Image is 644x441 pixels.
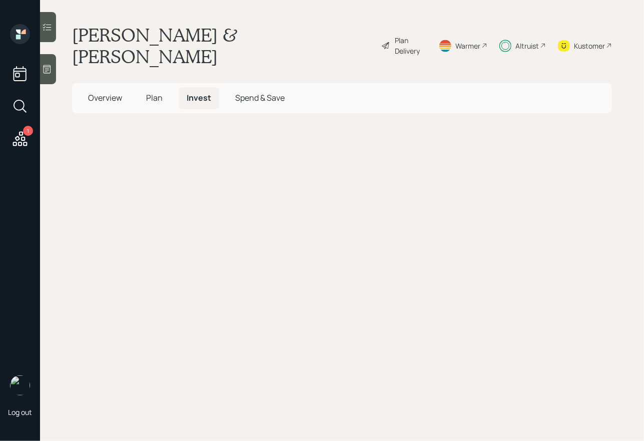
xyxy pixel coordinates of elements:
span: Invest [187,92,211,103]
span: Spend & Save [235,92,285,103]
div: Plan Delivery [395,35,426,56]
img: hunter_neumayer.jpg [10,375,30,395]
div: Log out [8,407,32,417]
h1: [PERSON_NAME] & [PERSON_NAME] [72,24,373,67]
div: Altruist [515,41,539,51]
div: Kustomer [574,41,605,51]
div: 1 [23,126,33,136]
div: Warmer [455,41,480,51]
span: Overview [88,92,122,103]
span: Plan [146,92,163,103]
